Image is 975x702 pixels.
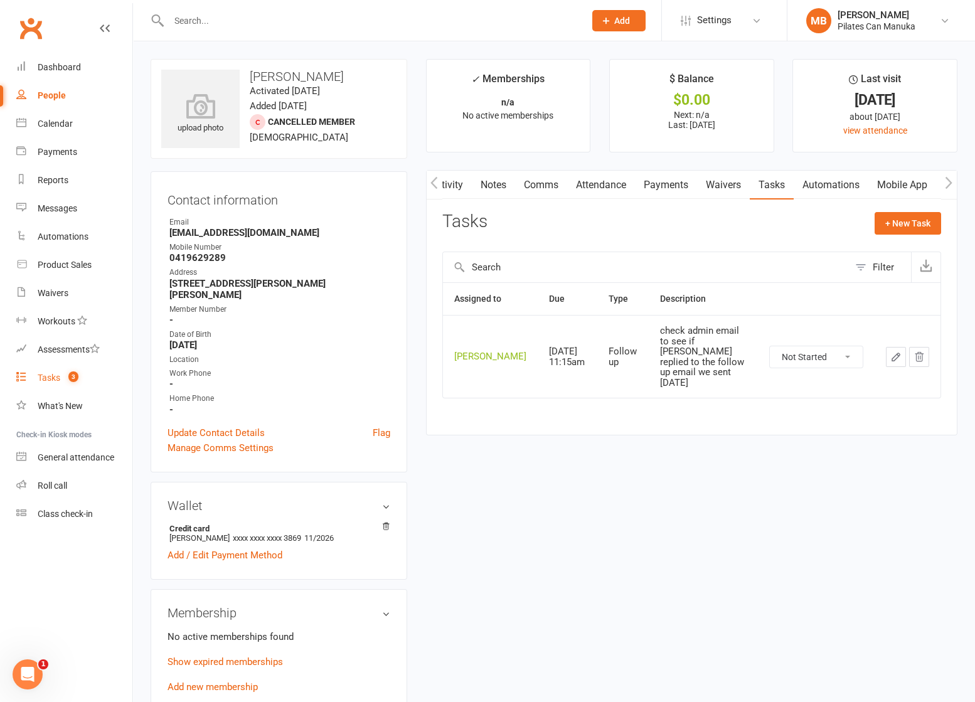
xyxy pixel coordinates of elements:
[169,339,390,351] strong: [DATE]
[649,283,758,315] th: Description
[15,13,46,44] a: Clubworx
[621,110,762,130] p: Next: n/a Last: [DATE]
[168,629,390,644] p: No active memberships found
[838,21,915,32] div: Pilates Can Manuka
[169,354,390,366] div: Location
[38,203,77,213] div: Messages
[592,10,646,31] button: Add
[168,425,265,440] a: Update Contact Details
[168,499,390,513] h3: Wallet
[635,171,697,199] a: Payments
[873,260,894,275] div: Filter
[169,314,390,326] strong: -
[38,119,73,129] div: Calendar
[538,283,597,315] th: Due
[169,242,390,253] div: Mobile Number
[169,278,390,300] strong: [STREET_ADDRESS][PERSON_NAME][PERSON_NAME]
[373,425,390,440] a: Flag
[168,548,282,563] a: Add / Edit Payment Method
[169,404,390,415] strong: -
[16,251,132,279] a: Product Sales
[471,73,479,85] i: ✓
[168,440,274,455] a: Manage Comms Settings
[16,364,132,392] a: Tasks 3
[169,216,390,228] div: Email
[875,212,941,235] button: + New Task
[168,188,390,207] h3: Contact information
[38,316,75,326] div: Workouts
[169,378,390,390] strong: -
[16,110,132,138] a: Calendar
[16,82,132,110] a: People
[804,93,946,107] div: [DATE]
[422,171,472,199] a: Activity
[16,194,132,223] a: Messages
[750,171,794,199] a: Tasks
[16,392,132,420] a: What's New
[697,171,750,199] a: Waivers
[168,656,283,667] a: Show expired memberships
[38,62,81,72] div: Dashboard
[16,166,132,194] a: Reports
[838,9,915,21] div: [PERSON_NAME]
[471,71,545,94] div: Memberships
[794,171,868,199] a: Automations
[16,138,132,166] a: Payments
[16,279,132,307] a: Waivers
[462,110,553,120] span: No active memberships
[515,171,567,199] a: Comms
[868,171,936,199] a: Mobile App
[38,509,93,519] div: Class check-in
[609,346,637,367] div: Follow up
[169,227,390,238] strong: [EMAIL_ADDRESS][DOMAIN_NAME]
[443,283,538,315] th: Assigned to
[843,125,907,136] a: view attendance
[38,401,83,411] div: What's New
[304,533,334,543] span: 11/2026
[250,85,320,97] time: Activated [DATE]
[16,500,132,528] a: Class kiosk mode
[168,606,390,620] h3: Membership
[806,8,831,33] div: MB
[567,171,635,199] a: Attendance
[168,522,390,545] li: [PERSON_NAME]
[13,659,43,689] iframe: Intercom live chat
[169,267,390,279] div: Address
[501,97,514,107] strong: n/a
[233,533,301,543] span: xxxx xxxx xxxx 3869
[165,12,576,29] input: Search...
[597,283,649,315] th: Type
[38,231,88,242] div: Automations
[161,70,397,83] h3: [PERSON_NAME]
[68,371,78,382] span: 3
[38,659,48,669] span: 1
[443,252,849,282] input: Search
[614,16,630,26] span: Add
[697,6,732,35] span: Settings
[268,117,355,127] span: Cancelled member
[38,288,68,298] div: Waivers
[16,336,132,364] a: Assessments
[250,100,307,112] time: Added [DATE]
[38,344,100,354] div: Assessments
[660,326,747,388] div: check admin email to see if [PERSON_NAME] replied to the follow up email we sent [DATE]
[38,260,92,270] div: Product Sales
[16,307,132,336] a: Workouts
[442,212,487,231] h3: Tasks
[169,393,390,405] div: Home Phone
[250,132,348,143] span: [DEMOGRAPHIC_DATA]
[472,171,515,199] a: Notes
[454,351,526,362] div: [PERSON_NAME]
[169,252,390,263] strong: 0419629289
[169,304,390,316] div: Member Number
[16,472,132,500] a: Roll call
[38,90,66,100] div: People
[849,71,901,93] div: Last visit
[169,329,390,341] div: Date of Birth
[38,175,68,185] div: Reports
[804,110,946,124] div: about [DATE]
[16,223,132,251] a: Automations
[669,71,714,93] div: $ Balance
[16,444,132,472] a: General attendance kiosk mode
[169,368,390,380] div: Work Phone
